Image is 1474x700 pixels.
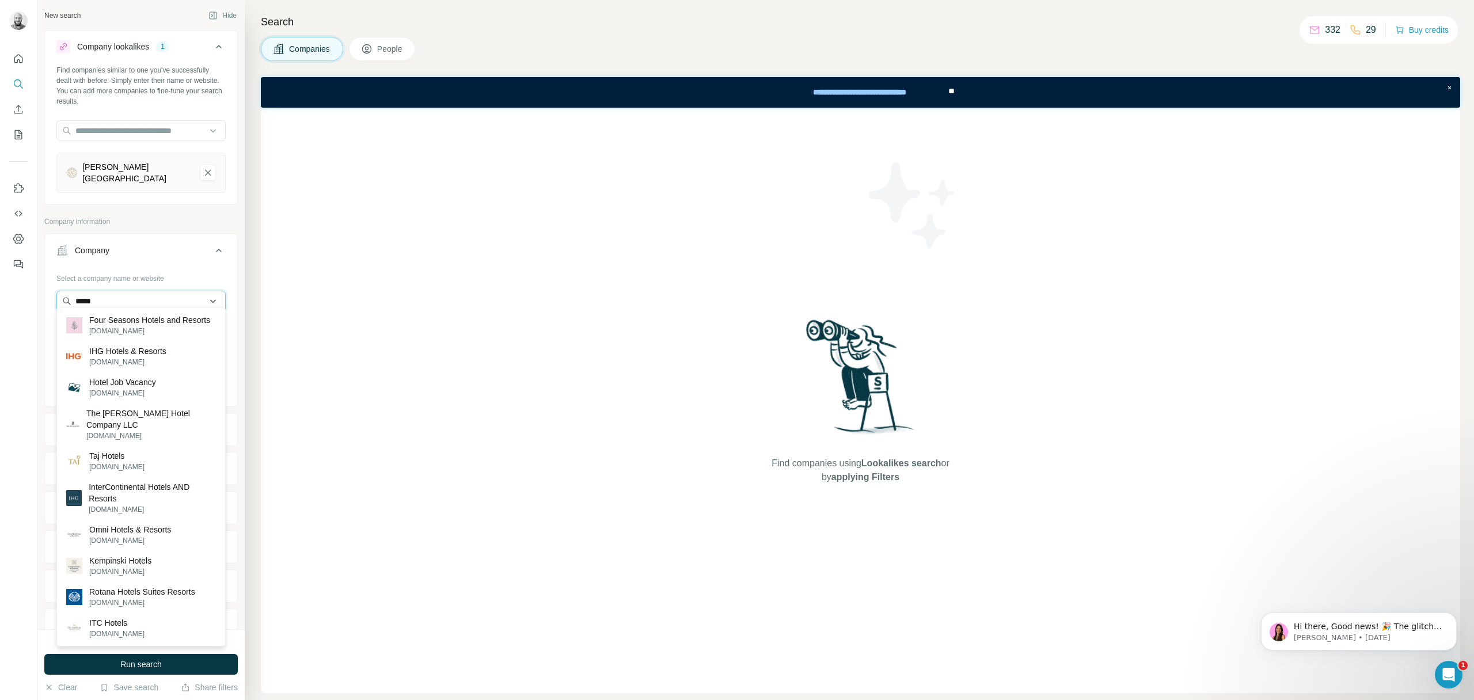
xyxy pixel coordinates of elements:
button: Company lookalikes1 [45,33,237,65]
span: 1 [1458,661,1468,670]
img: Four Seasons Hotels and Resorts [66,317,82,333]
p: [DOMAIN_NAME] [89,357,166,367]
p: InterContinental Hotels AND Resorts [89,481,216,504]
p: Hotel Job Vacancy [89,376,156,388]
img: IHG Hotels & Resorts [66,348,82,364]
img: InterContinental Hotels AND Resorts [66,490,82,505]
p: [DOMAIN_NAME] [89,566,151,577]
div: [PERSON_NAME][GEOGRAPHIC_DATA] [82,161,191,184]
button: Employees (size) [45,533,237,561]
p: [DOMAIN_NAME] [89,598,195,608]
button: Share filters [181,682,238,693]
h4: Search [261,14,1460,30]
button: Clear [44,682,77,693]
span: Lookalikes search [861,458,941,468]
div: Company lookalikes [77,41,149,52]
div: 1 [156,41,169,52]
button: Lee Hotel-remove-button [200,165,216,181]
button: HQ location [45,455,237,482]
div: New search [44,10,81,21]
div: Company [75,245,109,256]
button: Quick start [9,48,28,69]
div: Select a company name or website [56,269,226,284]
button: Enrich CSV [9,99,28,120]
p: Message from Aurélie, sent 1d ago [50,44,199,55]
span: applying Filters [831,472,899,482]
span: Hi there, Good news! 🎉 The glitch with the contact enrichment is now fixed and live so you should... [50,33,199,123]
img: Surfe Illustration - Woman searching with binoculars [801,317,921,445]
p: [DOMAIN_NAME] [89,462,145,472]
iframe: Intercom notifications message [1244,588,1474,669]
button: Hide [200,7,245,24]
p: [DOMAIN_NAME] [89,388,156,398]
img: Taj Hotels [66,453,82,469]
img: Avatar [9,12,28,30]
p: [DOMAIN_NAME] [89,629,145,639]
p: Four Seasons Hotels and Resorts [89,314,210,326]
button: Keywords [45,611,237,639]
p: Company information [44,216,238,227]
span: Run search [120,659,162,670]
span: Find companies using or by [768,456,952,484]
span: Companies [289,43,331,55]
button: Use Surfe API [9,203,28,224]
button: Save search [100,682,158,693]
p: IHG Hotels & Resorts [89,345,166,357]
p: Kempinski Hotels [89,555,151,566]
p: Omni Hotels & Resorts [89,524,171,535]
img: Omni Hotels & Resorts [66,527,82,543]
button: Search [9,74,28,94]
span: People [377,43,404,55]
p: [DOMAIN_NAME] [89,504,216,515]
iframe: Intercom live chat [1435,661,1462,688]
button: Industry [45,416,237,443]
p: 332 [1325,23,1340,37]
button: Dashboard [9,229,28,249]
p: ITC Hotels [89,617,145,629]
button: Run search [44,654,238,675]
button: Company [45,237,237,269]
p: [DOMAIN_NAME] [86,431,216,441]
button: Technologies [45,572,237,600]
button: Annual revenue ($) [45,494,237,522]
button: Buy credits [1395,22,1449,38]
img: Surfe Illustration - Stars [861,154,964,257]
img: Rotana Hotels Suites Resorts [66,589,82,605]
p: The [PERSON_NAME] Hotel Company LLC [86,408,216,431]
button: My lists [9,124,28,145]
img: The Ritz-Carlton Hotel Company LLC [66,417,79,431]
p: [DOMAIN_NAME] [89,535,171,546]
img: Kempinski Hotels [66,558,82,574]
img: Lee Hotel-logo [66,167,78,178]
iframe: Banner [261,77,1460,108]
button: Use Surfe on LinkedIn [9,178,28,199]
p: Rotana Hotels Suites Resorts [89,586,195,598]
p: [DOMAIN_NAME] [89,326,210,336]
button: Feedback [9,254,28,275]
p: Taj Hotels [89,450,145,462]
p: 29 [1366,23,1376,37]
img: Hotel Job Vacancy [66,379,82,395]
img: ITC Hotels [66,620,82,636]
div: Find companies similar to one you've successfully dealt with before. Simply enter their name or w... [56,65,226,106]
